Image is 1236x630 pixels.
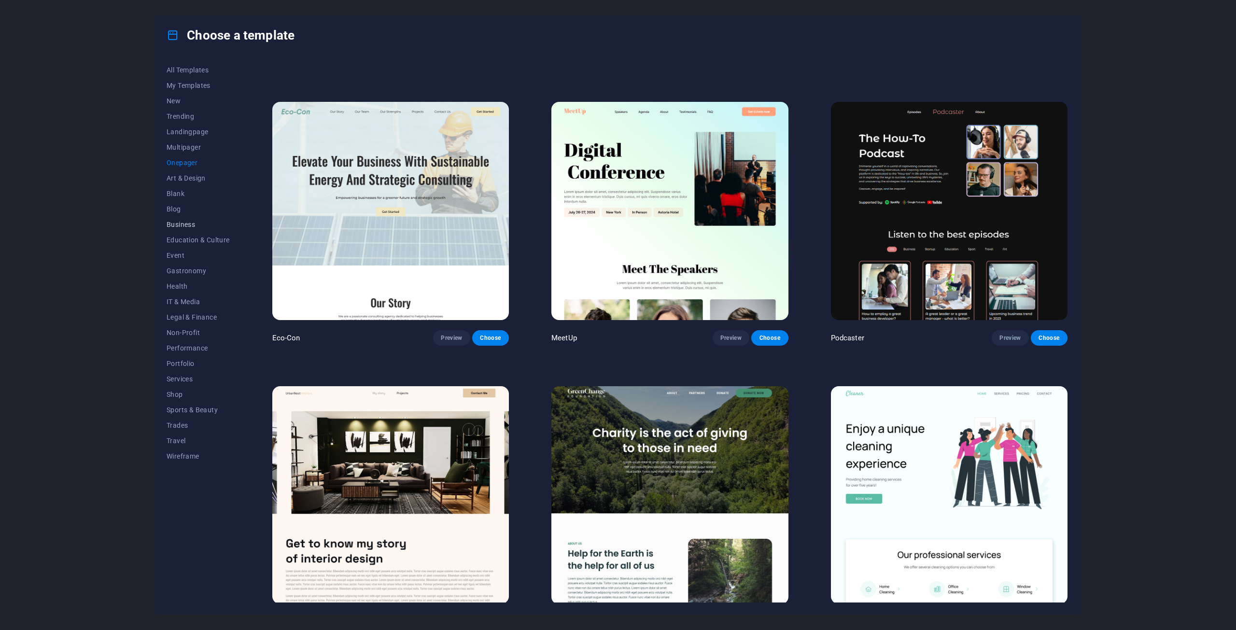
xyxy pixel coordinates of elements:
[167,298,230,306] span: IT & Media
[999,334,1021,342] span: Preview
[167,93,230,109] button: New
[480,334,501,342] span: Choose
[167,433,230,448] button: Travel
[167,82,230,89] span: My Templates
[167,263,230,279] button: Gastronomy
[272,333,300,343] p: Eco-Con
[167,28,295,43] h4: Choose a template
[167,282,230,290] span: Health
[272,102,509,320] img: Eco-Con
[167,309,230,325] button: Legal & Finance
[167,201,230,217] button: Blog
[167,221,230,228] span: Business
[167,375,230,383] span: Services
[167,66,230,74] span: All Templates
[167,128,230,136] span: Landingpage
[167,232,230,248] button: Education & Culture
[167,421,230,429] span: Trades
[551,333,577,343] p: MeetUp
[759,334,780,342] span: Choose
[167,140,230,155] button: Multipager
[167,340,230,356] button: Performance
[167,448,230,464] button: Wireframe
[272,386,509,604] img: UrbanNest Interiors
[831,102,1067,320] img: Podcaster
[167,236,230,244] span: Education & Culture
[167,155,230,170] button: Onepager
[433,330,470,346] button: Preview
[167,159,230,167] span: Onepager
[167,402,230,418] button: Sports & Beauty
[167,344,230,352] span: Performance
[167,78,230,93] button: My Templates
[441,334,462,342] span: Preview
[167,109,230,124] button: Trending
[472,330,509,346] button: Choose
[167,190,230,197] span: Blank
[167,371,230,387] button: Services
[167,174,230,182] span: Art & Design
[167,391,230,398] span: Shop
[167,418,230,433] button: Trades
[167,356,230,371] button: Portfolio
[167,205,230,213] span: Blog
[167,437,230,445] span: Travel
[167,112,230,120] span: Trending
[167,124,230,140] button: Landingpage
[167,325,230,340] button: Non-Profit
[551,386,788,604] img: Green Change
[751,330,788,346] button: Choose
[167,360,230,367] span: Portfolio
[167,294,230,309] button: IT & Media
[167,170,230,186] button: Art & Design
[551,102,788,320] img: MeetUp
[167,452,230,460] span: Wireframe
[992,330,1028,346] button: Preview
[167,267,230,275] span: Gastronomy
[167,186,230,201] button: Blank
[831,333,864,343] p: Podcaster
[1031,330,1067,346] button: Choose
[1039,334,1060,342] span: Choose
[831,386,1067,604] img: Cleaner
[167,97,230,105] span: New
[167,313,230,321] span: Legal & Finance
[167,217,230,232] button: Business
[167,329,230,336] span: Non-Profit
[167,279,230,294] button: Health
[167,387,230,402] button: Shop
[167,143,230,151] span: Multipager
[167,252,230,259] span: Event
[167,406,230,414] span: Sports & Beauty
[167,248,230,263] button: Event
[167,62,230,78] button: All Templates
[720,334,742,342] span: Preview
[713,330,749,346] button: Preview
